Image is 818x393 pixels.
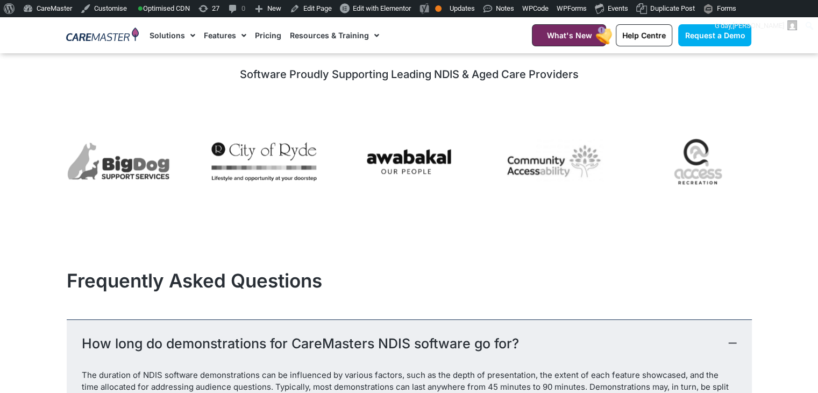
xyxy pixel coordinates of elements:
[685,31,745,40] span: Request a Demo
[67,319,752,369] div: How long do demonstrations for CareMasters NDIS software go for?
[82,334,519,353] a: How long do demonstrations for CareMasters NDIS software go for?
[66,141,171,182] img: BigDog Support Services uses CareMaster NDIS Software to manage their disability support business...
[66,27,139,44] img: CareMaster Logo
[290,17,379,53] a: Resources & Training
[211,142,316,185] div: 4 / 7
[204,17,246,53] a: Features
[255,17,281,53] a: Pricing
[150,17,506,53] nav: Menu
[502,134,607,193] div: 6 / 7
[353,4,411,12] span: Edit with Elementor
[67,67,752,81] h2: Software Proudly Supporting Leading NDIS & Aged Care Providers
[647,122,752,201] img: Access Recreation, a CareMaster NDIS CRM client, delivers comprehensive, support services for div...
[502,134,607,189] img: Community Accessability - CareMaster NDIS software: a management system for care Support, well-be...
[357,139,461,188] div: 5 / 7
[532,24,606,46] a: What's New
[622,31,666,40] span: Help Centre
[150,17,195,53] a: Solutions
[711,17,801,34] a: G'day,
[66,141,171,186] div: 3 / 7
[67,122,752,205] div: Image Carousel
[357,139,461,184] img: Awabakal uses CareMaster NDIS Software to streamline management of culturally appropriate care su...
[435,5,442,12] div: OK
[678,24,751,46] a: Request a Demo
[647,122,752,205] div: 7 / 7
[546,31,592,40] span: What's New
[732,22,784,30] span: [PERSON_NAME]
[211,142,316,181] img: City of Ryde City Council uses CareMaster CRM to manage provider operations, specialising in dive...
[67,269,752,292] h2: Frequently Asked Questions
[616,24,672,46] a: Help Centre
